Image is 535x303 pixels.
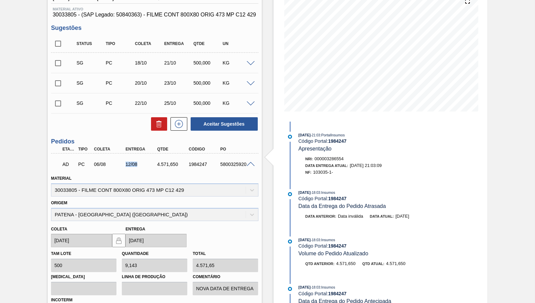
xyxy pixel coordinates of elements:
[298,243,458,249] div: Código Portal:
[191,117,258,131] button: Aceitar Sugestões
[192,100,224,106] div: 500,000
[328,196,347,201] strong: 1984247
[305,262,335,266] span: Qtd anterior:
[167,117,187,131] div: Nova sugestão
[51,176,71,181] label: Material
[370,214,394,218] span: Data atual:
[51,201,67,205] label: Origem
[336,261,355,266] span: 4.571,650
[328,243,347,249] strong: 1984247
[298,190,310,194] span: [DATE]
[62,162,75,167] p: AD
[104,60,136,66] div: Pedido de Compra
[75,100,107,106] div: Sugestão Criada
[162,80,194,86] div: 23/10/2025
[386,261,405,266] span: 4.571,650
[187,147,222,151] div: Código
[51,272,116,282] label: [MEDICAL_DATA]
[126,227,145,231] label: Entrega
[311,286,320,289] span: - 18:03
[77,162,92,167] div: Pedido de Compra
[187,162,222,167] div: 1984247
[115,236,123,245] img: locked
[305,214,336,218] span: Data anterior:
[51,251,71,256] label: Tam lote
[320,190,335,194] span: : Insumos
[193,251,206,256] label: Total
[162,41,194,46] div: Entrega
[221,60,253,66] div: KG
[124,147,159,151] div: Entrega
[288,240,292,244] img: atual
[104,80,136,86] div: Pedido de Compra
[298,285,310,289] span: [DATE]
[51,298,72,302] label: Incoterm
[122,272,187,282] label: Linha de Produção
[311,191,320,194] span: - 18:03
[77,147,92,151] div: Tipo
[192,41,224,46] div: Qtde
[193,272,258,282] label: Comentário
[126,234,187,247] input: dd/mm/yyyy
[298,146,332,151] span: Apresentação
[338,214,363,219] span: Data inválida
[288,192,292,196] img: atual
[311,133,320,137] span: - 21:03
[298,138,458,144] div: Código Portal:
[192,80,224,86] div: 500,000
[350,163,382,168] span: [DATE] 21:03:09
[298,291,458,296] div: Código Portal:
[104,41,136,46] div: Tipo
[92,147,127,151] div: Coleta
[298,251,368,256] span: Volume do Pedido Atualizado
[320,133,345,137] span: : PortalInsumos
[305,157,313,161] span: Nri:
[328,291,347,296] strong: 1984247
[221,41,253,46] div: UN
[162,100,194,106] div: 25/10/2025
[305,170,311,174] span: NF:
[305,164,348,168] span: Data Entrega Atual:
[75,80,107,86] div: Sugestão Criada
[395,214,409,219] span: [DATE]
[53,7,257,11] span: Material ativo
[288,135,292,139] img: atual
[362,262,384,266] span: Qtd atual:
[221,80,253,86] div: KG
[148,117,167,131] div: Excluir Sugestões
[51,234,112,247] input: dd/mm/yyyy
[298,196,458,201] div: Código Portal:
[155,162,190,167] div: 4.571,650
[112,234,126,247] button: locked
[155,147,190,151] div: Qtde
[162,60,194,66] div: 21/10/2025
[75,60,107,66] div: Sugestão Criada
[313,170,333,175] span: 103035-1-
[320,285,335,289] span: : Insumos
[187,117,258,131] div: Aceitar Sugestões
[314,156,344,161] span: 000003286554
[218,147,253,151] div: PO
[298,203,386,209] span: Data da Entrega do Pedido Atrasada
[221,100,253,106] div: KG
[298,238,310,242] span: [DATE]
[328,138,347,144] strong: 1984247
[320,238,335,242] span: : Insumos
[51,25,258,32] h3: Sugestões
[51,138,258,145] h3: Pedidos
[288,287,292,291] img: atual
[218,162,253,167] div: 5800325920
[124,162,159,167] div: 12/08/2025
[104,100,136,106] div: Pedido de Compra
[61,147,77,151] div: Etapa
[192,60,224,66] div: 500,000
[133,80,165,86] div: 20/10/2025
[122,251,149,256] label: Quantidade
[133,41,165,46] div: Coleta
[311,238,320,242] span: - 18:03
[61,157,77,172] div: Aguardando Descarga
[133,100,165,106] div: 22/10/2025
[53,12,257,18] span: 30033805 - (SAP Legado: 50840363) - FILME CONT 800X80 ORIG 473 MP C12 429
[75,41,107,46] div: Status
[133,60,165,66] div: 18/10/2025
